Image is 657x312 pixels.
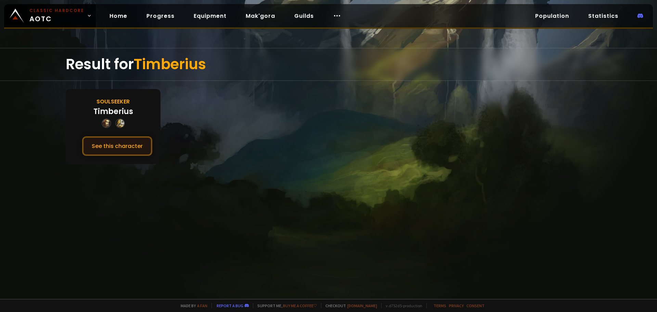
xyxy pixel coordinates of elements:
[253,303,317,308] span: Support me,
[321,303,377,308] span: Checkout
[381,303,422,308] span: v. d752d5 - production
[188,9,232,23] a: Equipment
[82,136,152,156] button: See this character
[29,8,84,24] span: AOTC
[240,9,281,23] a: Mak'gora
[347,303,377,308] a: [DOMAIN_NAME]
[29,8,84,14] small: Classic Hardcore
[289,9,319,23] a: Guilds
[96,97,130,106] div: Soulseeker
[134,54,206,74] span: Timberius
[530,9,575,23] a: Population
[283,303,317,308] a: Buy me a coffee
[66,48,591,80] div: Result for
[197,303,207,308] a: a fan
[141,9,180,23] a: Progress
[104,9,133,23] a: Home
[93,106,133,117] div: Timberius
[217,303,243,308] a: Report a bug
[466,303,485,308] a: Consent
[449,303,464,308] a: Privacy
[4,4,96,27] a: Classic HardcoreAOTC
[177,303,207,308] span: Made by
[583,9,624,23] a: Statistics
[434,303,446,308] a: Terms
